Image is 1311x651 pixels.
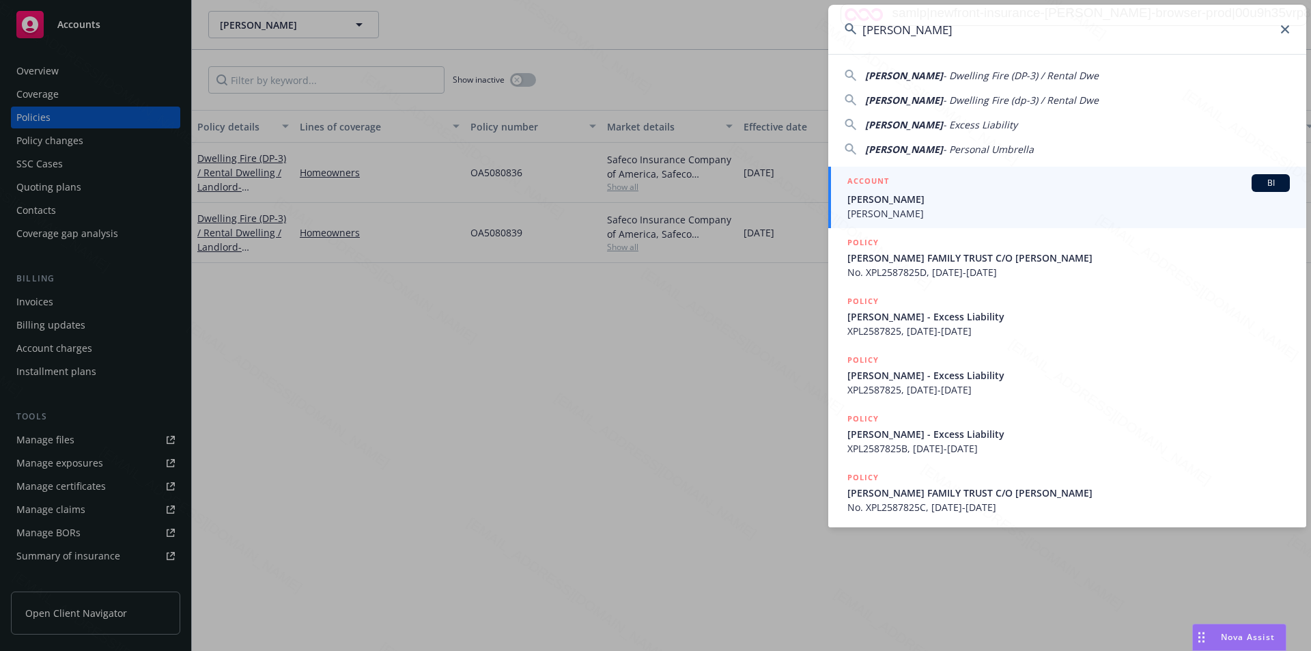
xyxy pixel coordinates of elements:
[943,143,1034,156] span: - Personal Umbrella
[847,324,1290,338] span: XPL2587825, [DATE]-[DATE]
[828,463,1306,522] a: POLICY[PERSON_NAME] FAMILY TRUST C/O [PERSON_NAME]No. XPL2587825C, [DATE]-[DATE]
[847,174,889,191] h5: ACCOUNT
[865,143,943,156] span: [PERSON_NAME]
[847,206,1290,221] span: [PERSON_NAME]
[828,5,1306,54] input: Search...
[828,167,1306,228] a: ACCOUNTBI[PERSON_NAME][PERSON_NAME]
[865,94,943,107] span: [PERSON_NAME]
[847,412,879,426] h5: POLICY
[847,441,1290,456] span: XPL2587825B, [DATE]-[DATE]
[943,94,1099,107] span: - Dwelling Fire (dp-3) / Rental Dwe
[847,294,879,308] h5: POLICY
[847,427,1290,441] span: [PERSON_NAME] - Excess Liability
[847,353,879,367] h5: POLICY
[847,251,1290,265] span: [PERSON_NAME] FAMILY TRUST C/O [PERSON_NAME]
[847,236,879,249] h5: POLICY
[847,192,1290,206] span: [PERSON_NAME]
[1221,631,1275,643] span: Nova Assist
[943,118,1017,131] span: - Excess Liability
[1257,177,1284,189] span: BI
[865,69,943,82] span: [PERSON_NAME]
[847,383,1290,397] span: XPL2587825, [DATE]-[DATE]
[847,265,1290,279] span: No. XPL2587825D, [DATE]-[DATE]
[828,346,1306,404] a: POLICY[PERSON_NAME] - Excess LiabilityXPL2587825, [DATE]-[DATE]
[1192,624,1286,651] button: Nova Assist
[847,486,1290,500] span: [PERSON_NAME] FAMILY TRUST C/O [PERSON_NAME]
[847,471,879,484] h5: POLICY
[828,228,1306,287] a: POLICY[PERSON_NAME] FAMILY TRUST C/O [PERSON_NAME]No. XPL2587825D, [DATE]-[DATE]
[847,368,1290,383] span: [PERSON_NAME] - Excess Liability
[943,69,1099,82] span: - Dwelling Fire (DP-3) / Rental Dwe
[1193,624,1210,650] div: Drag to move
[847,309,1290,324] span: [PERSON_NAME] - Excess Liability
[828,404,1306,463] a: POLICY[PERSON_NAME] - Excess LiabilityXPL2587825B, [DATE]-[DATE]
[828,287,1306,346] a: POLICY[PERSON_NAME] - Excess LiabilityXPL2587825, [DATE]-[DATE]
[847,500,1290,514] span: No. XPL2587825C, [DATE]-[DATE]
[865,118,943,131] span: [PERSON_NAME]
